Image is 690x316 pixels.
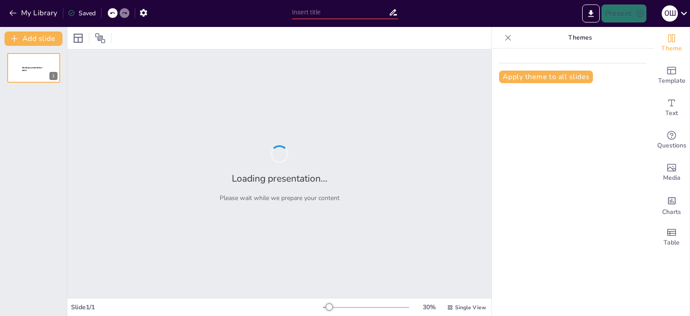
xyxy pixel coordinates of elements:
div: 1 [49,72,57,80]
div: Layout [71,31,85,45]
button: Present [602,4,646,22]
button: Export to PowerPoint [582,4,600,22]
button: О Ш [662,4,678,22]
div: Saved [68,9,96,18]
button: Apply theme to all slides [499,71,593,83]
div: 1 [7,53,60,83]
span: Single View [455,304,486,311]
div: Change the overall theme [654,27,690,59]
span: Position [95,33,106,44]
div: Add charts and graphs [654,189,690,221]
div: Add images, graphics, shapes or video [654,156,690,189]
p: Please wait while we prepare your content [220,194,340,202]
div: 30 % [418,303,440,312]
span: Media [663,173,681,183]
button: My Library [7,6,61,20]
div: О Ш [662,5,678,22]
div: Slide 1 / 1 [71,303,323,312]
input: Insert title [292,6,389,19]
span: Template [658,76,686,86]
div: Add ready made slides [654,59,690,92]
h2: Loading presentation... [232,172,327,185]
p: Themes [515,27,645,49]
span: Questions [657,141,686,151]
div: Add text boxes [654,92,690,124]
div: Get real-time input from your audience [654,124,690,156]
button: Add slide [4,31,62,46]
span: Theme [661,44,682,53]
div: Add a table [654,221,690,254]
span: Text [665,108,678,118]
span: Sendsteps presentation editor [22,67,42,71]
span: Charts [662,207,681,217]
span: Table [663,238,680,248]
